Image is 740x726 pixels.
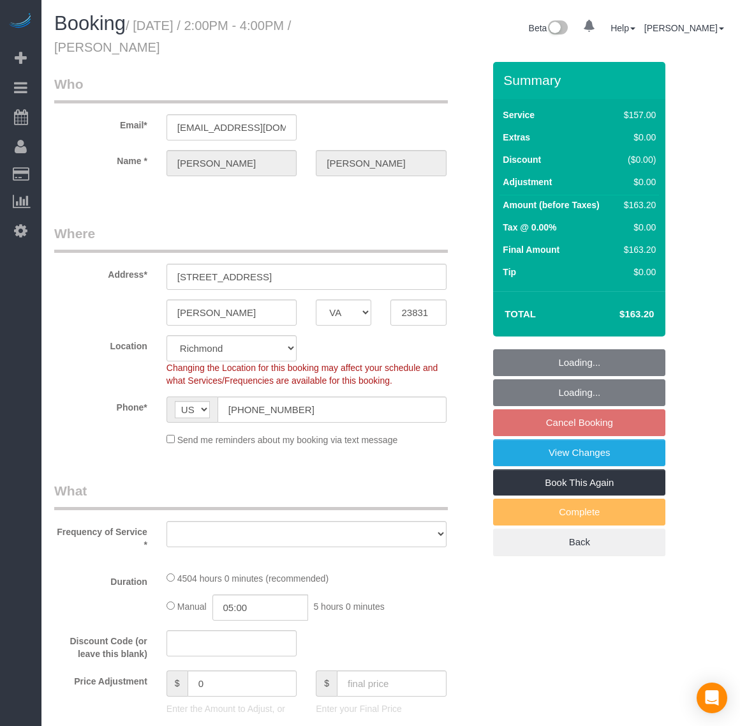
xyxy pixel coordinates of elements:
input: Last Name* [316,150,446,176]
input: City* [166,299,297,326]
a: Beta [529,23,568,33]
h3: Summary [503,73,659,87]
label: Discount [503,153,541,166]
legend: What [54,481,448,510]
small: / [DATE] / 2:00PM - 4:00PM / [PERSON_NAME] [54,19,291,54]
input: First Name* [166,150,297,176]
label: Adjustment [503,176,552,188]
legend: Where [54,224,448,253]
a: [PERSON_NAME] [644,23,724,33]
a: Back [493,529,665,556]
label: Amount (before Taxes) [503,199,599,211]
label: Email* [45,114,157,132]
input: Email* [166,114,297,140]
input: final price [337,670,447,697]
label: Phone* [45,397,157,414]
span: Changing the Location for this booking may affect your schedule and what Services/Frequencies are... [166,363,438,386]
p: Enter the Amount to Adjust, or [166,702,297,715]
label: Price Adjustment [45,670,157,688]
label: Name * [45,150,157,167]
label: Tip [503,266,516,278]
div: $163.20 [619,199,656,211]
div: $157.00 [619,109,656,121]
div: ($0.00) [619,153,656,166]
label: Frequency of Service * [45,521,157,551]
span: 4504 hours 0 minutes (recommended) [177,573,329,584]
div: $0.00 [619,131,656,144]
div: $163.20 [619,243,656,256]
span: $ [316,670,337,697]
label: Address* [45,264,157,281]
span: Manual [177,601,207,612]
label: Discount Code (or leave this blank) [45,630,157,660]
div: $0.00 [619,221,656,234]
label: Location [45,335,157,352]
h4: $163.20 [581,309,654,320]
img: Automaid Logo [8,13,33,31]
span: Booking [54,12,126,34]
div: $0.00 [619,176,656,188]
span: $ [166,670,188,697]
div: Open Intercom Messenger [697,683,727,713]
label: Service [503,109,535,121]
legend: Who [54,75,448,103]
label: Tax @ 0.00% [503,221,556,234]
a: Book This Again [493,469,665,496]
a: Help [610,23,635,33]
strong: Total [505,308,536,319]
span: 5 hours 0 minutes [313,601,384,612]
input: Zip Code* [390,299,446,326]
a: View Changes [493,439,665,466]
div: $0.00 [619,266,656,278]
label: Extras [503,131,530,144]
span: Send me reminders about my booking via text message [177,435,398,445]
p: Enter your Final Price [316,702,446,715]
label: Duration [45,571,157,588]
img: New interface [547,20,568,37]
input: Phone* [218,397,447,423]
label: Final Amount [503,243,559,256]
